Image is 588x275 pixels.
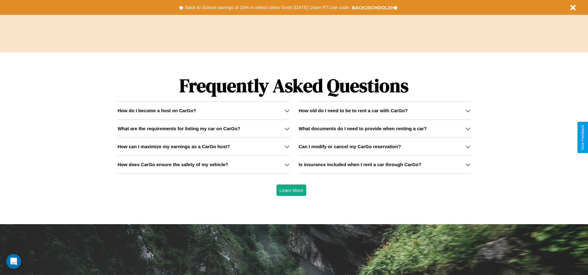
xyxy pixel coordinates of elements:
[299,162,422,167] h3: Is insurance included when I rent a car through CarGo?
[299,144,401,149] h3: Can I modify or cancel my CarGo reservation?
[183,3,351,12] button: Back to School savings of 20% in select cities! Ends [DATE] 10am PT.Use code:
[117,144,230,149] h3: How can I maximize my earnings as a CarGo host?
[299,126,427,131] h3: What documents do I need to provide when renting a car?
[299,108,408,113] h3: How old do I need to be to rent a car with CarGo?
[581,125,585,150] div: Give Feedback
[276,184,307,196] button: Learn More
[6,254,21,269] iframe: Intercom live chat
[117,162,228,167] h3: How does CarGo ensure the safety of my vehicle?
[117,108,196,113] h3: How do I become a host on CarGo?
[117,70,470,101] h1: Frequently Asked Questions
[117,126,240,131] h3: What are the requirements for listing my car on CarGo?
[352,5,393,10] b: BACK2SCHOOL20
